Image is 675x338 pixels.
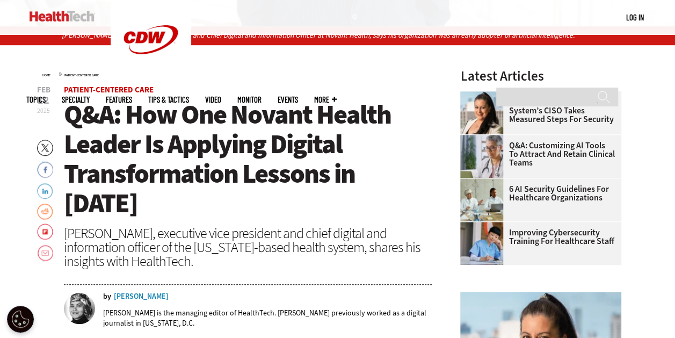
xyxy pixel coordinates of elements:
a: Connie Barrera [460,91,509,100]
a: Events [278,96,298,104]
a: Video [205,96,221,104]
img: Home [30,11,95,21]
a: [PERSON_NAME] [114,293,169,300]
a: nurse studying on computer [460,222,509,231]
div: Cookie Settings [7,306,34,333]
span: by [103,293,111,300]
a: Q&A: Jackson Health System’s CISO Takes Measured Steps for Security [460,98,615,124]
span: Specialty [62,96,90,104]
a: 6 AI Security Guidelines for Healthcare Organizations [460,185,615,202]
span: Topics [26,96,46,104]
a: MonITor [237,96,262,104]
a: Tips & Tactics [148,96,189,104]
button: Open Preferences [7,306,34,333]
img: Connie Barrera [460,91,503,134]
a: Doctors meeting in the office [460,178,509,187]
p: [PERSON_NAME] is the managing editor of HealthTech. [PERSON_NAME] previously worked as a digital ... [103,308,432,328]
img: Teta-Alim [64,293,95,324]
a: Improving Cybersecurity Training for Healthcare Staff [460,228,615,246]
a: CDW [111,71,191,82]
span: Q&A: How One Novant Health Leader Is Applying Digital Transformation Lessons in [DATE] [64,97,391,221]
a: doctor on laptop [460,135,509,143]
div: [PERSON_NAME], executive vice president and chief digital and information officer of the [US_STAT... [64,226,432,268]
div: User menu [626,12,644,23]
h3: Latest Articles [460,69,621,83]
img: doctor on laptop [460,135,503,178]
a: Features [106,96,132,104]
a: Q&A: Customizing AI Tools To Attract and Retain Clinical Teams [460,141,615,167]
img: Doctors meeting in the office [460,178,503,221]
a: Log in [626,12,644,22]
img: nurse studying on computer [460,222,503,265]
span: More [314,96,337,104]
